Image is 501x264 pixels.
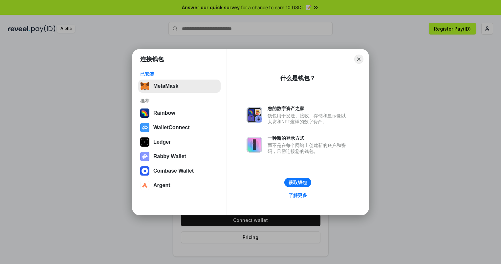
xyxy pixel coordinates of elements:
img: svg+xml,%3Csvg%20width%3D%22120%22%20height%3D%22120%22%20viewBox%3D%220%200%20120%20120%22%20fil... [140,108,149,118]
button: Rabby Wallet [138,150,221,163]
div: 已安装 [140,71,219,77]
div: Rainbow [153,110,175,116]
button: 获取钱包 [284,178,311,187]
div: Rabby Wallet [153,154,186,159]
div: 钱包用于发送、接收、存储和显示像以太坊和NFT这样的数字资产。 [268,113,349,125]
div: 一种新的登录方式 [268,135,349,141]
div: MetaMask [153,83,178,89]
button: Argent [138,179,221,192]
img: svg+xml,%3Csvg%20width%3D%2228%22%20height%3D%2228%22%20viewBox%3D%220%200%2028%2028%22%20fill%3D... [140,166,149,176]
div: Coinbase Wallet [153,168,194,174]
div: 获取钱包 [289,180,307,185]
a: 了解更多 [285,191,311,200]
img: svg+xml,%3Csvg%20xmlns%3D%22http%3A%2F%2Fwww.w3.org%2F2000%2Fsvg%22%20fill%3D%22none%22%20viewBox... [247,107,262,123]
button: Close [354,55,363,64]
button: Ledger [138,135,221,149]
img: svg+xml,%3Csvg%20xmlns%3D%22http%3A%2F%2Fwww.w3.org%2F2000%2Fsvg%22%20width%3D%2228%22%20height%3... [140,137,149,147]
button: Coinbase Wallet [138,164,221,178]
img: svg+xml,%3Csvg%20xmlns%3D%22http%3A%2F%2Fwww.w3.org%2F2000%2Fsvg%22%20fill%3D%22none%22%20viewBox... [140,152,149,161]
img: svg+xml,%3Csvg%20fill%3D%22none%22%20height%3D%2233%22%20viewBox%3D%220%200%2035%2033%22%20width%... [140,82,149,91]
div: 您的数字资产之家 [268,106,349,111]
div: Ledger [153,139,171,145]
button: MetaMask [138,80,221,93]
div: 什么是钱包？ [280,74,316,82]
button: WalletConnect [138,121,221,134]
div: WalletConnect [153,125,190,131]
div: Argent [153,182,170,188]
h1: 连接钱包 [140,55,164,63]
img: svg+xml,%3Csvg%20width%3D%2228%22%20height%3D%2228%22%20viewBox%3D%220%200%2028%2028%22%20fill%3D... [140,181,149,190]
div: 了解更多 [289,192,307,198]
img: svg+xml,%3Csvg%20width%3D%2228%22%20height%3D%2228%22%20viewBox%3D%220%200%2028%2028%22%20fill%3D... [140,123,149,132]
button: Rainbow [138,107,221,120]
div: 推荐 [140,98,219,104]
img: svg+xml,%3Csvg%20xmlns%3D%22http%3A%2F%2Fwww.w3.org%2F2000%2Fsvg%22%20fill%3D%22none%22%20viewBox... [247,137,262,153]
div: 而不是在每个网站上创建新的账户和密码，只需连接您的钱包。 [268,142,349,154]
